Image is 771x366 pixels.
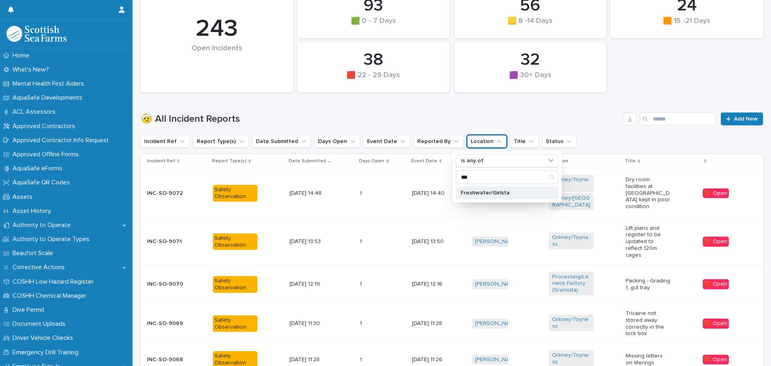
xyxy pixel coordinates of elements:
button: Report Type(s) [193,135,249,148]
button: Days Open [314,135,360,148]
tr: INC-SO-9069Safety Observation[DATE] 11:3011 [DATE] 11:28[PERSON_NAME] Orkney/Toyness Tricaine not... [141,303,763,344]
p: Packing - Grading 1, gut tray [626,278,670,291]
p: Lift plans and register to be updated to reflect 120m cages [626,225,670,259]
a: Add New [721,112,763,125]
p: Dry room facilities at [GEOGRAPHIC_DATA] kept in poor condition [626,176,670,210]
span: Add New [734,116,758,122]
div: Safety Observation [213,233,257,250]
div: 🟥 Open [703,355,729,365]
p: Approved Contractor Info Request [9,137,115,144]
div: 🟥 22 - 29 Days [311,71,436,88]
div: 🟪 30+ Days [468,71,593,88]
a: Orkney/Toyness [552,316,590,330]
p: [DATE] 14:40 [412,190,457,197]
tr: INC-SO-9070Safety Observation[DATE] 12:1911 [DATE] 12:16[PERSON_NAME] Processing/Lerwick Factory ... [141,265,763,303]
p: COSHH Low Hazard Register [9,278,100,286]
button: Location [467,135,507,148]
a: [PERSON_NAME] [475,238,519,245]
p: Freshwater/Girlsta [461,190,546,196]
p: [DATE] 12:16 [412,281,457,288]
p: is any of [461,157,483,164]
a: [PERSON_NAME] [475,320,519,327]
button: Date Submitted [252,135,311,148]
p: Authority to Operate [9,221,77,229]
div: 🟥 Open [703,188,729,198]
button: Status [542,135,577,148]
div: 🟥 Open [703,237,729,247]
p: Emergency Drill Training [9,349,85,356]
a: Orkney/Toyness [552,234,590,248]
p: Date Submitted [289,157,326,166]
a: Processing/Lerwick Factory (Gremista) [552,274,590,294]
p: Assets [9,193,39,201]
p: AquaSafe Developments [9,94,89,102]
div: Safety Observation [213,185,257,202]
input: Search [456,171,558,184]
button: Event Date [363,135,410,148]
p: AquaSafe QR Codes [9,179,76,186]
p: Mental Health First Aiders [9,80,90,88]
div: Search [456,170,559,184]
p: 1 [360,188,363,197]
p: 1 [360,237,363,245]
p: Approved Contractors [9,123,82,130]
p: Report Type(s) [212,157,247,166]
div: Safety Observation [213,276,257,293]
p: Dive Permit [9,306,51,314]
p: [DATE] 11:28 [412,320,457,327]
p: INC-SO-9068 [147,356,192,363]
p: Asset History [9,207,57,215]
div: 243 [154,14,279,43]
a: Orkney/[GEOGRAPHIC_DATA] [552,195,590,209]
p: Home [9,52,36,59]
p: What's New? [9,66,55,74]
p: [DATE] 13:53 [290,238,334,245]
button: Incident Ref [141,135,190,148]
div: Open Incidents [154,44,279,70]
p: INC-SO-9069 [147,320,192,327]
p: [DATE] 13:50 [412,238,457,245]
p: Authority to Operate Types [9,235,96,243]
div: 🟥 Open [703,279,729,289]
p: 1 [360,319,363,327]
p: Incident Ref [147,157,175,166]
p: Tricaine not stored away correctly in the lock box [626,310,670,337]
a: [PERSON_NAME] [475,356,519,363]
button: Title [510,135,539,148]
p: Driver Vehicle Checks [9,334,80,342]
div: 🟧 15 -21 Days [624,17,749,34]
p: INC-SO-9071 [147,238,192,245]
p: [DATE] 14:48 [290,190,334,197]
p: [DATE] 11:28 [290,356,334,363]
p: COSHH Chemical Manager [9,292,93,300]
p: 1 [360,279,363,288]
a: [PERSON_NAME] [475,281,519,288]
p: ACL Assessors [9,108,62,116]
p: Corrective Actions [9,264,71,271]
div: 🟨 8 -14 Days [468,17,593,34]
p: [DATE] 11:30 [290,320,334,327]
div: 32 [468,50,593,70]
a: Orkney/Toyness [552,352,590,366]
p: INC-SO-9072 [147,190,192,197]
p: Title [625,157,636,166]
input: Search [640,112,716,125]
a: Orkney/Toyness [552,176,590,190]
div: 🟥 Open [703,319,729,329]
tr: INC-SO-9072Safety Observation[DATE] 14:4811 [DATE] 14:40[PERSON_NAME] Orkney/Toyness Orkney/[GEOG... [141,168,763,218]
p: [DATE] 11:26 [412,356,457,363]
tr: INC-SO-9071Safety Observation[DATE] 13:5311 [DATE] 13:50[PERSON_NAME] Orkney/Toyness Lift plans a... [141,218,763,265]
img: bPIBxiqnSb2ggTQWdOVV [6,26,67,42]
p: [DATE] 12:19 [290,281,334,288]
p: INC-SO-9070 [147,281,192,288]
div: 🟩 0 - 7 Days [311,17,436,34]
p: Days Open [359,157,384,166]
div: Safety Observation [213,315,257,332]
p: 1 [360,355,363,363]
p: Approved Offline Forms [9,151,85,158]
p: AquaSafe eForms [9,165,69,172]
button: Reported By [414,135,464,148]
p: Event Date [411,157,437,166]
p: Beaufort Scale [9,249,59,257]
